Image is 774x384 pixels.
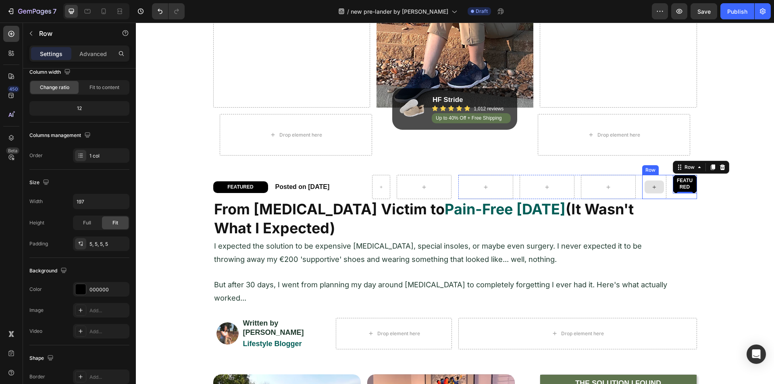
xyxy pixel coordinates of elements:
[29,67,72,78] div: Column width
[112,219,118,226] span: Fit
[29,328,42,335] div: Video
[720,3,754,19] button: Publish
[337,83,375,91] h2: 1,012 reviews
[89,286,127,293] div: 000000
[241,308,284,314] div: Drop element here
[29,266,69,276] div: Background
[439,357,525,365] strong: THE SOLUTION I FOUND
[89,307,127,314] div: Add...
[462,109,504,116] div: Drop element here
[40,84,69,91] span: Change ratio
[79,161,130,169] h2: Rich Text Editor. Editing area: main
[3,3,60,19] button: 7
[80,162,129,168] p: FEATURED
[299,92,372,100] h2: Up to 40% Off + Free Shipping
[6,147,19,154] div: Beta
[144,109,186,116] div: Drop element here
[347,7,349,16] span: /
[727,7,747,16] div: Publish
[29,198,43,205] div: Width
[81,300,103,322] img: gempages_579895121550508804-31309033-331f-4b2a-bb6d-1e8602d199c7.jpg
[29,307,44,314] div: Image
[139,160,230,170] h2: Rich Text Editor. Editing area: main
[31,103,128,114] div: 12
[309,178,430,195] strong: Pain-Free [DATE]
[53,6,56,16] p: 7
[8,86,19,92] div: 450
[39,29,108,38] p: Row
[29,152,43,159] div: Order
[89,152,127,160] div: 1 col
[29,353,55,364] div: Shape
[747,345,766,364] div: Open Intercom Messenger
[29,219,44,226] div: Height
[78,257,531,280] span: But after 30 days, I went from planning my day around [MEDICAL_DATA] to completely forgetting I e...
[139,160,229,169] p: Posted on [DATE]
[89,328,127,335] div: Add...
[29,177,51,188] div: Size
[40,50,62,58] p: Settings
[508,144,521,151] div: Row
[79,50,107,58] p: Advanced
[425,308,468,314] div: Drop element here
[29,286,42,293] div: Color
[263,72,289,99] img: gempages_579895121550508804-4b0fb186-f223-4ba1-b568-edad97195777.webp
[351,7,448,16] span: new pre-lander by [PERSON_NAME]
[78,178,309,195] strong: From [MEDICAL_DATA] Victim to
[29,240,48,247] div: Padding
[547,141,560,148] div: Row
[539,154,559,168] h2: FEATURED
[152,3,185,19] div: Undo/Redo
[107,317,166,325] strong: Lifestyle Blogger
[29,373,45,380] div: Border
[107,297,168,314] strong: Written by [PERSON_NAME]
[73,194,129,209] input: Auto
[691,3,717,19] button: Save
[83,219,91,226] span: Full
[476,8,488,15] span: Draft
[89,241,127,248] div: 5, 5, 5, 5
[78,219,506,241] span: I expected the solution to be expensive [MEDICAL_DATA], special insoles, or maybe even surgery. I...
[29,130,92,141] div: Columns management
[136,23,774,384] iframe: Design area
[697,8,711,15] span: Save
[89,84,119,91] span: Fit to content
[89,374,127,381] div: Add...
[296,72,375,83] h2: HF Stride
